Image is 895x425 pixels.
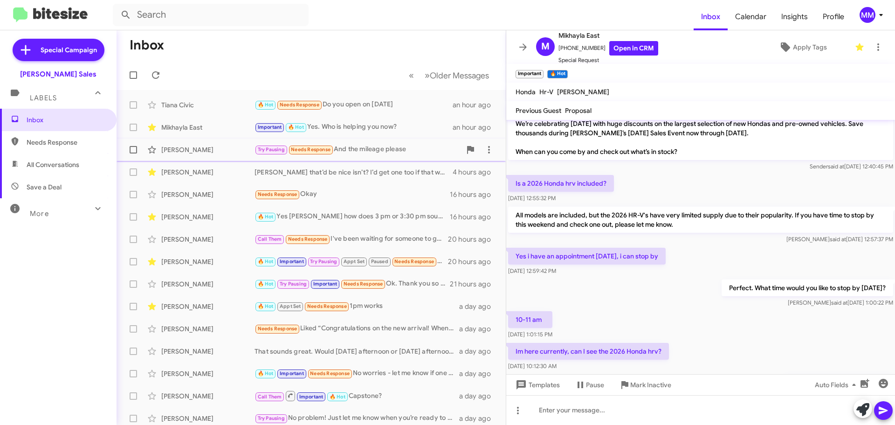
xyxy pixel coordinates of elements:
[255,99,453,110] div: Do you open on [DATE]
[453,167,498,177] div: 4 hours ago
[255,413,459,424] div: No problem! Just let me know when you’re ready to schedule a visit. Looking forward to it!
[459,369,498,378] div: a day ago
[161,391,255,401] div: [PERSON_NAME]
[807,376,867,393] button: Auto Fields
[288,236,328,242] span: Needs Response
[255,144,461,155] div: And the mileage please
[558,41,658,56] span: [PHONE_NUMBER]
[459,324,498,334] div: a day ago
[508,248,666,265] p: Yes i have an appointment [DATE], i can stop by
[258,370,274,376] span: 🔥 Hot
[161,324,255,334] div: [PERSON_NAME]
[788,299,893,306] span: [PERSON_NAME] [DATE] 1:00:22 PM
[557,88,609,96] span: [PERSON_NAME]
[448,235,498,244] div: 20 hours ago
[255,279,450,289] div: Ok. Thank you so much!
[815,376,860,393] span: Auto Fields
[755,39,850,56] button: Apply Tags
[694,3,728,30] a: Inbox
[258,326,297,332] span: Needs Response
[310,370,350,376] span: Needs Response
[161,190,255,199] div: [PERSON_NAME]
[508,195,556,202] span: [DATE] 12:55:32 PM
[258,102,274,108] span: 🔥 Hot
[27,160,79,169] span: All Conversations
[255,167,453,177] div: [PERSON_NAME] that’d be nice isn’t? I’d get one too if that was possible 😊
[558,30,658,41] span: Mikhayla East
[508,207,893,233] p: All models are included, but the 2026 HR-V's have very limited supply due to their popularity. If...
[258,415,285,421] span: Try Pausing
[344,258,365,265] span: Appt Set
[161,123,255,132] div: Mikhayla East
[27,115,106,125] span: Inbox
[344,281,383,287] span: Needs Response
[255,211,450,222] div: Yes [PERSON_NAME] how does 3 pm or 3:30 pm sound?
[508,343,669,360] p: Im here currently, can I see the 2026 Honda hrv?
[558,56,658,65] span: Special Request
[450,279,498,289] div: 21 hours ago
[508,175,614,192] p: Is a 2026 Honda hrv included?
[255,301,459,312] div: 1pm works
[810,163,893,170] span: Sender [DATE] 12:40:45 PM
[280,102,319,108] span: Needs Response
[255,234,448,244] div: I've been waiting for someone to get bk to me but know even call
[793,39,827,56] span: Apply Tags
[541,39,550,54] span: M
[258,303,274,309] span: 🔥 Hot
[258,191,297,197] span: Needs Response
[459,391,498,401] div: a day ago
[161,100,255,110] div: Tiana Civic
[161,369,255,378] div: [PERSON_NAME]
[450,190,498,199] div: 16 hours ago
[860,7,875,23] div: MM
[453,123,498,132] div: an hour ago
[459,347,498,356] div: a day ago
[722,279,893,296] p: Perfect. What time would you like to stop by [DATE]?
[404,66,495,85] nav: Page navigation example
[774,3,815,30] span: Insights
[508,97,893,160] p: Hi [PERSON_NAME] it's [PERSON_NAME] at [PERSON_NAME]. We’re celebrating [DATE] with huge discount...
[255,347,459,356] div: That sounds great. Would [DATE] afternoon or [DATE] afternoon be better?
[280,258,304,265] span: Important
[255,368,459,379] div: No worries - let me know if one pops up, I'll come in.
[161,257,255,266] div: [PERSON_NAME]
[508,362,557,369] span: [DATE] 10:12:30 AM
[258,146,285,153] span: Try Pausing
[258,258,274,265] span: 🔥 Hot
[161,302,255,311] div: [PERSON_NAME]
[258,236,282,242] span: Call Them
[830,236,846,243] span: said at
[255,189,450,200] div: Okay
[506,376,567,393] button: Templates
[508,311,552,328] p: 10-11 am
[113,4,309,26] input: Search
[516,70,544,78] small: Important
[161,212,255,222] div: [PERSON_NAME]
[161,347,255,356] div: [PERSON_NAME]
[258,124,282,130] span: Important
[403,66,420,85] button: Previous
[786,236,893,243] span: [PERSON_NAME] [DATE] 12:57:37 PM
[161,145,255,154] div: [PERSON_NAME]
[459,302,498,311] div: a day ago
[30,209,49,218] span: More
[450,212,498,222] div: 16 hours ago
[831,299,847,306] span: said at
[288,124,304,130] span: 🔥 Hot
[425,70,430,81] span: »
[258,214,274,220] span: 🔥 Hot
[291,146,330,153] span: Needs Response
[567,376,612,393] button: Pause
[280,303,301,309] span: Appt Set
[299,394,324,400] span: Important
[41,45,97,55] span: Special Campaign
[430,70,489,81] span: Older Messages
[586,376,604,393] span: Pause
[516,106,561,115] span: Previous Guest
[130,38,164,53] h1: Inbox
[280,370,304,376] span: Important
[728,3,774,30] a: Calendar
[516,88,536,96] span: Honda
[255,122,453,132] div: Yes. Who is helping you now?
